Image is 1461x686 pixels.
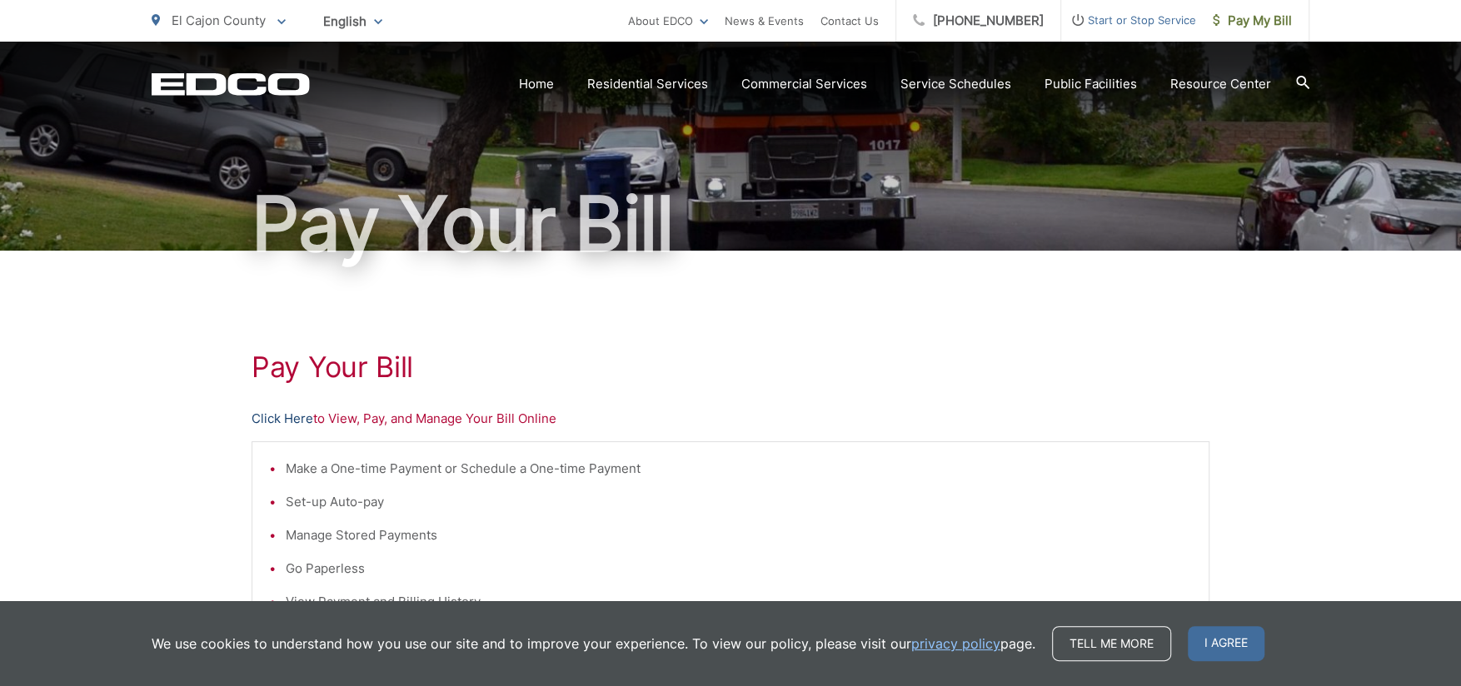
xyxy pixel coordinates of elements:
a: Public Facilities [1045,74,1137,94]
a: Residential Services [587,74,708,94]
li: Set-up Auto-pay [286,492,1192,512]
a: Click Here [252,409,313,429]
h1: Pay Your Bill [152,182,1309,266]
a: About EDCO [628,11,708,31]
a: privacy policy [911,634,1000,654]
li: Go Paperless [286,559,1192,579]
a: Commercial Services [741,74,867,94]
a: Service Schedules [900,74,1011,94]
a: Tell me more [1052,626,1171,661]
li: View Payment and Billing History [286,592,1192,612]
span: English [311,7,395,36]
p: to View, Pay, and Manage Your Bill Online [252,409,1209,429]
li: Make a One-time Payment or Schedule a One-time Payment [286,459,1192,479]
h1: Pay Your Bill [252,350,1209,384]
li: Manage Stored Payments [286,525,1192,545]
a: Resource Center [1170,74,1271,94]
a: EDCD logo. Return to the homepage. [152,72,310,96]
span: Pay My Bill [1213,11,1292,31]
a: News & Events [725,11,804,31]
p: We use cookies to understand how you use our site and to improve your experience. To view our pol... [152,634,1035,654]
a: Home [519,74,554,94]
span: El Cajon County [172,12,266,28]
a: Contact Us [820,11,879,31]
